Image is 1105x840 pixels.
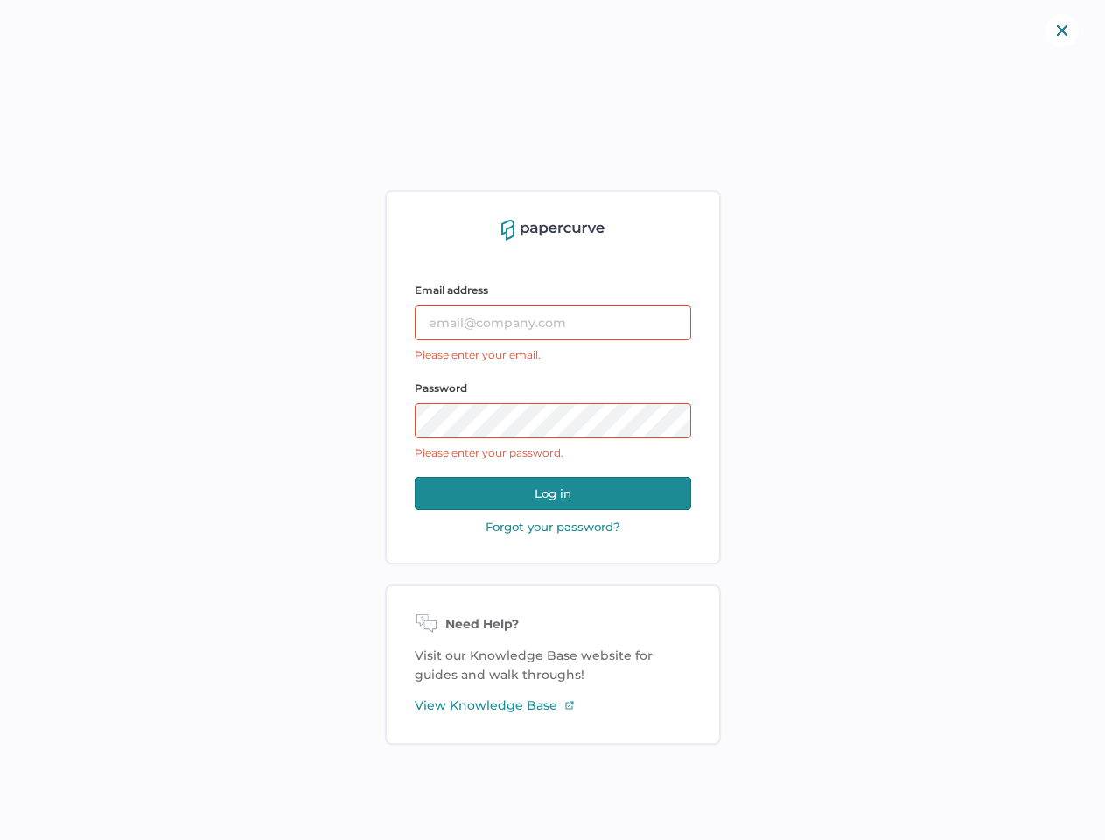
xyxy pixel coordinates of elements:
div: Visit our Knowledge Base website for guides and walk throughs! [385,584,721,745]
span: View Knowledge Base [415,696,557,715]
img: hubspot-close.5b2ab852.svg [1055,24,1069,38]
div: Need Help? [415,614,691,635]
img: external-link-icon-3.58f4c051.svg [564,700,575,710]
img: need-help-icon.d526b9f7.svg [415,614,438,635]
img: papercurve-logo-colour.7244d18c.svg [501,220,605,241]
span: Email address [415,283,488,297]
input: email@company.com [415,305,691,340]
p: Please enter your email. [415,346,691,365]
button: Log in [415,477,691,510]
p: Please enter your password. [415,444,691,463]
span: Password [415,381,467,395]
button: Forgot your password? [480,519,626,535]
